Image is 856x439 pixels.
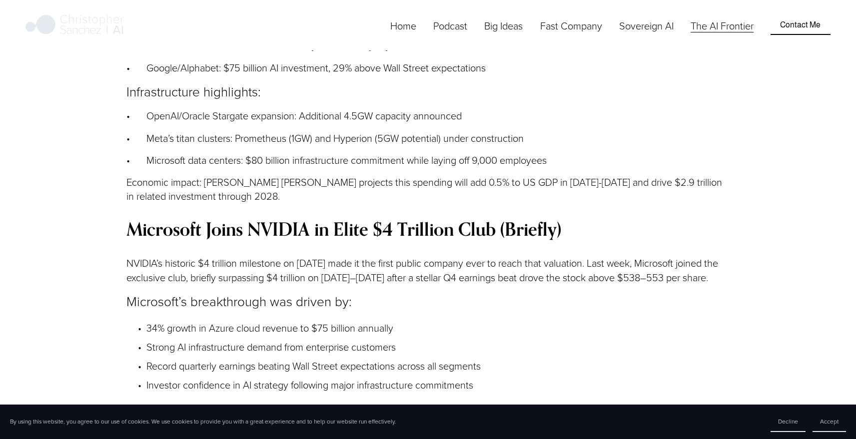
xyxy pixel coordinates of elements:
[390,17,416,33] a: Home
[484,17,523,33] a: folder dropdown
[126,153,730,167] p: • Microsoft data centers: $80 billion infrastructure commitment while laying off 9,000 employees
[126,402,730,420] p: The achievement reflects:
[126,60,730,74] p: • Google/Alphabet: $75 billion AI investment, 29% above Wall Street expectations
[540,17,602,33] a: folder dropdown
[126,131,730,145] p: • Meta’s titan clusters: Prometheus (1GW) and Hyperion (5GW potential) under construction
[146,340,730,354] p: Strong AI infrastructure demand from enterprise customers
[126,175,730,203] p: Economic impact: [PERSON_NAME] [PERSON_NAME] projects this spending will add 0.5% to US GDP in [D...
[146,359,730,373] p: Record quarterly earnings beating Wall Street expectations across all segments
[126,256,730,284] p: NVIDIA’s historic $4 trillion milestone on [DATE] made it the first public company ever to reach ...
[126,292,730,311] p: Microsoft’s breakthrough was driven by:
[771,412,806,432] button: Decline
[126,82,730,101] p: Infrastructure highlights:
[10,418,396,426] p: By using this website, you agree to our use of cookies. We use cookies to provide you with a grea...
[813,412,846,432] button: Accept
[691,17,754,33] a: The AI Frontier
[540,18,602,32] span: Fast Company
[771,16,830,35] a: Contact Me
[126,218,561,240] strong: Microsoft Joins NVIDIA in Elite $4 Trillion Club (Briefly)
[146,378,730,392] p: Investor confidence in AI strategy following major infrastructure commitments
[146,321,730,335] p: 34% growth in Azure cloud revenue to $75 billion annually
[433,17,467,33] a: Podcast
[619,17,674,33] a: Sovereign AI
[25,13,124,38] img: Christopher Sanchez | AI
[126,108,730,122] p: • OpenAI/Oracle Stargate expansion: Additional 4.5GW capacity announced
[484,18,523,32] span: Big Ideas
[820,417,839,426] span: Accept
[778,417,798,426] span: Decline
